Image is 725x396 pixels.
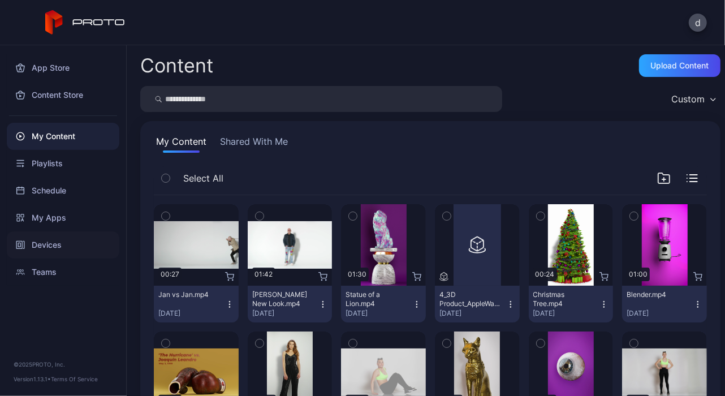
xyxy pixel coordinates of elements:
div: [DATE] [533,309,600,318]
div: Upload Content [651,61,709,70]
button: Christmas Tree.mp4[DATE] [529,286,614,322]
div: [DATE] [627,309,693,318]
div: © 2025 PROTO, Inc. [14,360,113,369]
span: Version 1.13.1 • [14,376,51,382]
div: Blender.mp4 [627,290,689,299]
div: Howie Mandel's New Look.mp4 [252,290,314,308]
div: [DATE] [346,309,412,318]
a: App Store [7,54,119,81]
div: [DATE] [439,309,506,318]
button: d [689,14,707,32]
a: Schedule [7,177,119,204]
button: Jan vs Jan.mp4[DATE] [154,286,239,322]
button: Blender.mp4[DATE] [622,286,707,322]
a: Devices [7,231,119,259]
a: My Content [7,123,119,150]
div: Jan vs Jan.mp4 [158,290,221,299]
div: Custom [671,93,705,105]
button: [PERSON_NAME] New Look.mp4[DATE] [248,286,333,322]
button: Statue of a Lion.mp4[DATE] [341,286,426,322]
a: Terms Of Service [51,376,98,382]
a: Playlists [7,150,119,177]
div: [DATE] [252,309,319,318]
button: Shared With Me [218,135,290,153]
button: 4_3D Product_AppleWatch_Proto_background.zip[DATE] [435,286,520,322]
a: My Apps [7,204,119,231]
div: Christmas Tree.mp4 [533,290,595,308]
a: Content Store [7,81,119,109]
button: My Content [154,135,209,153]
div: Statue of a Lion.mp4 [346,290,408,308]
div: Content [140,56,213,75]
div: 4_3D Product_AppleWatch_Proto_background.zip [439,290,502,308]
span: Select All [183,171,223,185]
button: Custom [666,86,720,112]
a: Teams [7,259,119,286]
div: [DATE] [158,309,225,318]
button: Upload Content [639,54,720,77]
